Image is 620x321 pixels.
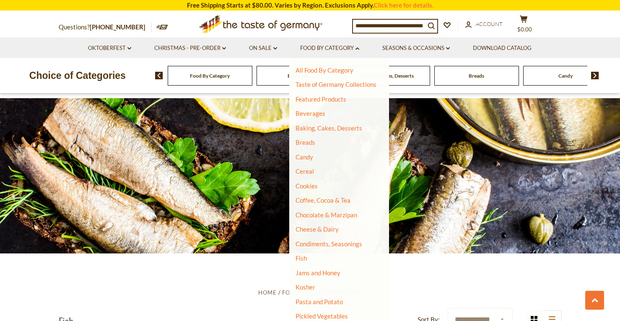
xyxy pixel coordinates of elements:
[473,44,532,53] a: Download Catalog
[296,167,314,175] a: Cereal
[296,110,325,117] a: Beverages
[517,26,532,33] span: $0.00
[296,298,343,305] a: Pasta and Potato
[296,95,346,103] a: Featured Products
[296,138,315,146] a: Breads
[282,289,342,296] a: Food By Category
[155,72,163,79] img: previous arrow
[296,269,340,277] a: Jams and Honey
[288,73,310,79] a: Beverages
[296,312,348,320] a: Pickled Vegetables
[296,124,362,132] a: Baking, Cakes, Desserts
[59,22,152,33] p: Questions?
[382,44,450,53] a: Seasons & Occasions
[258,289,277,296] a: Home
[296,225,339,233] a: Cheese & Dairy
[296,66,353,74] a: All Food By Category
[90,23,145,31] a: [PHONE_NUMBER]
[465,20,503,29] a: Account
[190,73,230,79] a: Food By Category
[558,73,573,79] a: Candy
[511,15,537,36] button: $0.00
[296,81,376,88] a: Taste of Germany Collections
[374,1,433,9] a: Click here for details.
[88,44,131,53] a: Oktoberfest
[296,211,357,219] a: Chocolate & Marzipan
[296,240,362,248] a: Condiments, Seasonings
[296,196,350,204] a: Coffee, Cocoa & Tea
[476,21,503,27] span: Account
[591,72,599,79] img: next arrow
[296,182,318,190] a: Cookies
[154,44,226,53] a: Christmas - PRE-ORDER
[296,254,307,262] a: Fish
[469,73,484,79] a: Breads
[296,283,315,291] a: Kosher
[296,153,313,161] a: Candy
[300,44,359,53] a: Food By Category
[249,44,277,53] a: On Sale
